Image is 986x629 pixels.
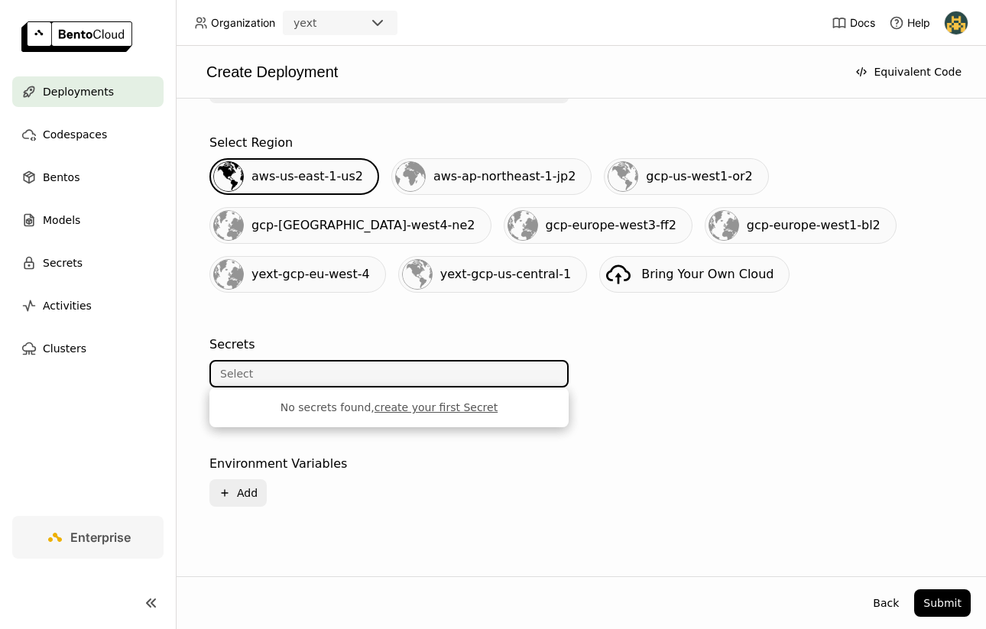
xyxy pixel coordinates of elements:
[705,207,897,244] div: gcp-europe-west1-bl2
[251,218,475,232] span: gcp-[GEOGRAPHIC_DATA]-west4-ne2
[211,16,275,30] span: Organization
[12,290,164,321] a: Activities
[641,267,774,281] span: Bring Your Own Cloud
[21,21,132,52] img: logo
[546,218,676,232] span: gcp-europe-west3-ff2
[375,401,498,413] a: create your first Secret
[220,366,253,381] div: Select
[209,134,293,152] div: Select Region
[914,589,971,617] button: Submit
[43,254,83,272] span: Secrets
[43,83,114,101] span: Deployments
[43,339,86,358] span: Clusters
[864,589,908,617] button: Back
[889,15,930,31] div: Help
[43,211,80,229] span: Models
[318,16,319,31] input: Selected yext.
[850,16,875,30] span: Docs
[12,76,164,107] a: Deployments
[209,455,347,473] div: Environment Variables
[12,248,164,278] a: Secrets
[43,168,79,186] span: Bentos
[440,267,572,281] span: yext-gcp-us-central-1
[251,267,370,281] span: yext-gcp-eu-west-4
[219,487,231,499] svg: Plus
[12,333,164,364] a: Clusters
[209,158,379,195] div: aws-us-east-1-us2
[209,256,386,293] div: yext-gcp-eu-west-4
[222,400,556,415] div: No secrets found,
[191,61,840,83] div: Create Deployment
[504,207,692,244] div: gcp-europe-west3-ff2
[12,205,164,235] a: Models
[433,169,576,183] span: aws-ap-northeast-1-jp2
[391,158,592,195] div: aws-ap-northeast-1-jp2
[12,119,164,150] a: Codespaces
[604,158,768,195] div: gcp-us-west1-or2
[846,58,971,86] button: Equivalent Code
[646,169,752,183] span: gcp-us-west1-or2
[70,530,131,545] span: Enterprise
[12,516,164,559] a: Enterprise
[294,15,316,31] div: yext
[209,387,569,427] ul: Menu
[832,15,875,31] a: Docs
[251,169,363,183] span: aws-us-east-1-us2
[43,297,92,315] span: Activities
[907,16,930,30] span: Help
[747,218,881,232] span: gcp-europe-west1-bl2
[209,207,491,244] div: gcp-[GEOGRAPHIC_DATA]-west4-ne2
[209,336,255,354] div: Secrets
[209,479,267,507] button: Add
[12,162,164,193] a: Bentos
[599,256,790,293] a: Bring Your Own Cloud
[43,125,107,144] span: Codespaces
[945,11,968,34] img: Demeter Dobos
[398,256,588,293] div: yext-gcp-us-central-1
